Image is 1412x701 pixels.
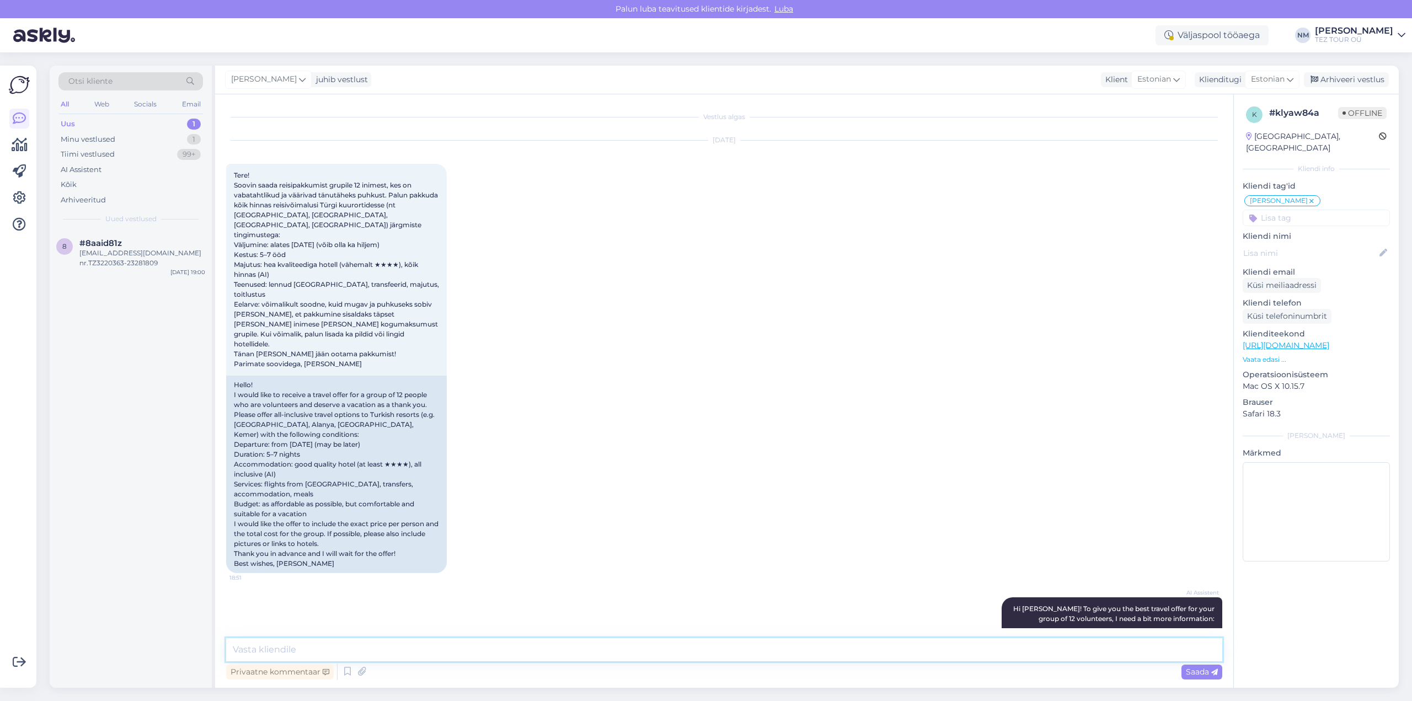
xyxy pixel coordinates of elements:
div: Kliendi info [1243,164,1390,174]
span: [PERSON_NAME] [1250,197,1308,204]
span: Uued vestlused [105,214,157,224]
p: Safari 18.3 [1243,408,1390,420]
div: Socials [132,97,159,111]
p: Kliendi telefon [1243,297,1390,309]
div: Küsi telefoninumbrit [1243,309,1331,324]
span: Estonian [1251,73,1285,85]
p: Brauser [1243,397,1390,408]
p: Vaata edasi ... [1243,355,1390,365]
p: Kliendi tag'id [1243,180,1390,192]
div: [PERSON_NAME] [1243,431,1390,441]
input: Lisa nimi [1243,247,1377,259]
div: [DATE] [226,135,1222,145]
div: NM [1295,28,1311,43]
div: Hello! I would like to receive a travel offer for a group of 12 people who are volunteers and des... [226,376,447,573]
span: #8aaid81z [79,238,122,248]
div: Klient [1101,74,1128,85]
div: # klyaw84a [1269,106,1338,120]
div: Arhiveeri vestlus [1304,72,1389,87]
p: Märkmed [1243,447,1390,459]
div: Kõik [61,179,77,190]
div: Email [180,97,203,111]
div: juhib vestlust [312,74,368,85]
span: Estonian [1137,73,1171,85]
div: Vestlus algas [226,112,1222,122]
div: All [58,97,71,111]
div: 1 [187,119,201,130]
div: Küsi meiliaadressi [1243,278,1321,293]
a: [PERSON_NAME]TEZ TOUR OÜ [1315,26,1405,44]
div: [DATE] 19:00 [170,268,205,276]
div: 1 [187,134,201,145]
span: Offline [1338,107,1387,119]
span: Luba [771,4,796,14]
p: Operatsioonisüsteem [1243,369,1390,381]
div: [PERSON_NAME] [1315,26,1393,35]
div: TEZ TOUR OÜ [1315,35,1393,44]
p: Kliendi nimi [1243,231,1390,242]
div: [EMAIL_ADDRESS][DOMAIN_NAME] nr.TZ3220363-23281809 [79,248,205,268]
span: k [1252,110,1257,119]
p: Klienditeekond [1243,328,1390,340]
div: Web [92,97,111,111]
div: Klienditugi [1195,74,1242,85]
div: 99+ [177,149,201,160]
div: Arhiveeritud [61,195,106,206]
span: Otsi kliente [68,76,113,87]
span: Saada [1186,667,1218,677]
div: [GEOGRAPHIC_DATA], [GEOGRAPHIC_DATA] [1246,131,1379,154]
div: Tiimi vestlused [61,149,115,160]
p: Mac OS X 10.15.7 [1243,381,1390,392]
div: Minu vestlused [61,134,115,145]
span: [PERSON_NAME] [231,73,297,85]
div: Uus [61,119,75,130]
div: Väljaspool tööaega [1156,25,1269,45]
div: AI Assistent [61,164,101,175]
img: Askly Logo [9,74,30,95]
span: Hi [PERSON_NAME]! To give you the best travel offer for your group of 12 volunteers, I need a bit... [1013,604,1216,692]
span: Tere! Soovin saada reisipakkumist grupile 12 inimest, kes on vabatahtlikud ja väärivad tänutäheks... [234,171,441,368]
p: Kliendi email [1243,266,1390,278]
div: Privaatne kommentaar [226,665,334,679]
span: 18:51 [229,574,271,582]
a: [URL][DOMAIN_NAME] [1243,340,1329,350]
span: 8 [62,242,67,250]
span: AI Assistent [1178,588,1219,597]
input: Lisa tag [1243,210,1390,226]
